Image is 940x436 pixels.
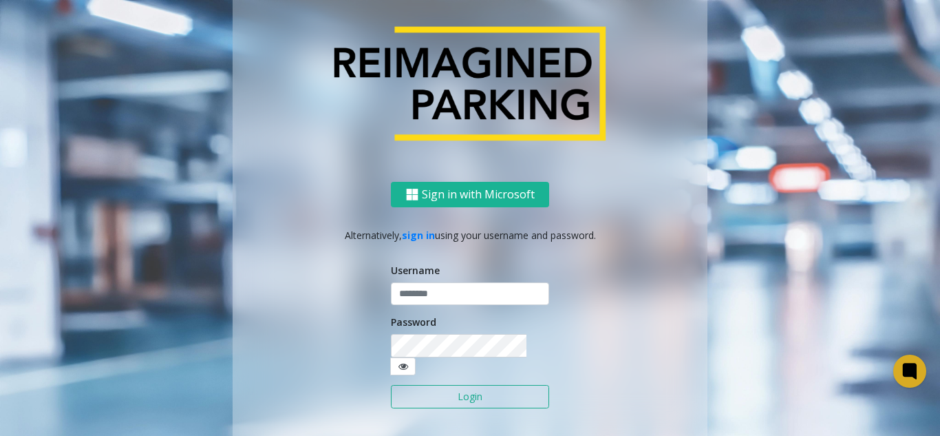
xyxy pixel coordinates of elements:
[391,182,549,207] button: Sign in with Microsoft
[391,315,436,329] label: Password
[391,263,440,278] label: Username
[391,385,549,408] button: Login
[246,228,694,242] p: Alternatively, using your username and password.
[402,229,435,242] a: sign in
